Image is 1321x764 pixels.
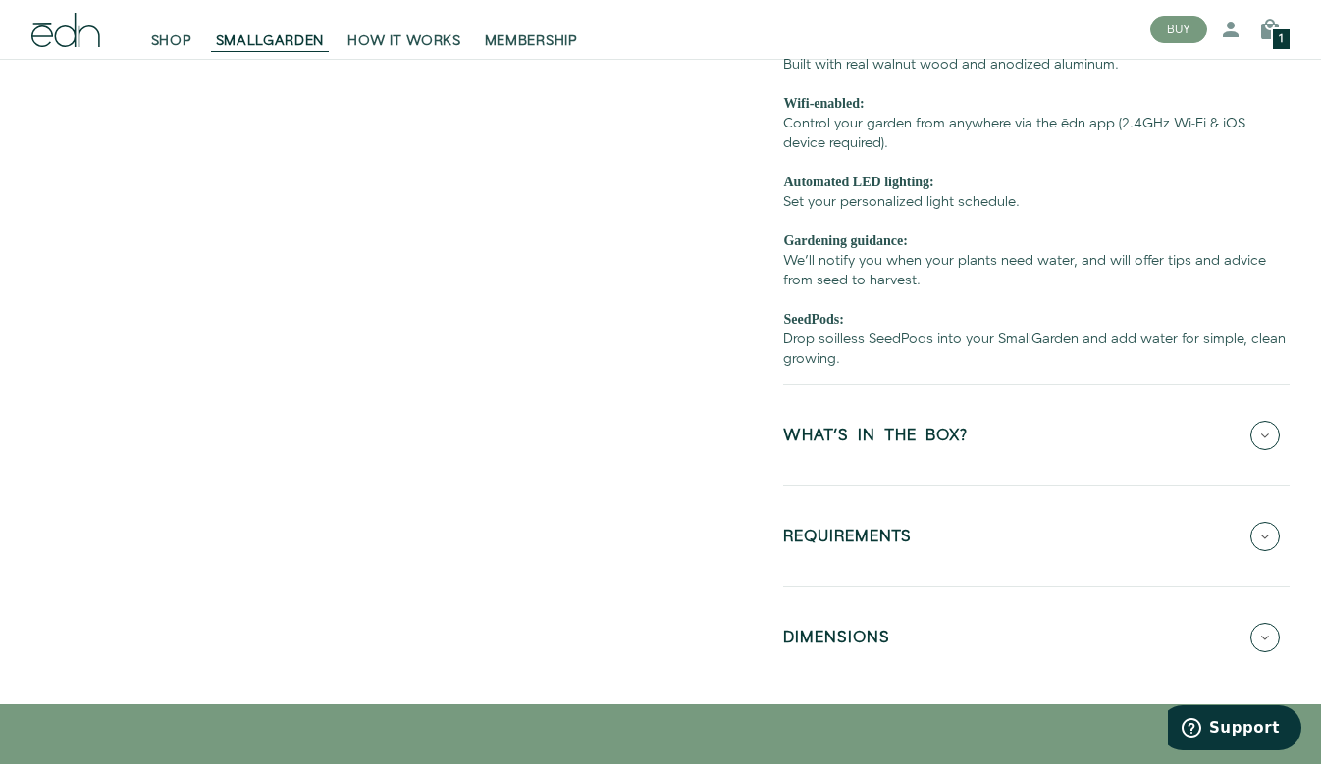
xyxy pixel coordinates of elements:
[139,8,204,51] a: SHOP
[204,8,337,51] a: SMALLGARDEN
[783,428,968,450] h5: WHAT'S IN THE BOX?
[151,31,192,51] span: SHOP
[336,8,472,51] a: HOW IT WORKS
[1279,34,1284,45] span: 1
[347,31,460,51] span: HOW IT WORKS
[216,31,325,51] span: SMALLGARDEN
[783,175,933,189] b: Automated LED lighting:
[783,401,1290,470] button: WHAT'S IN THE BOX?
[783,233,907,248] b: Gardening guidance:
[783,312,843,327] b: SeedPods:
[473,8,590,51] a: MEMBERSHIP
[485,31,578,51] span: MEMBERSHIP
[783,502,1290,571] button: REQUIREMENTS
[783,603,1290,672] button: DIMENSIONS
[1150,16,1207,43] button: BUY
[783,96,864,111] b: Wifi-enabled:
[783,529,912,551] h5: REQUIREMENTS
[783,35,1290,369] div: Built with real walnut wood and anodized aluminum. Control your garden from anywhere via the ēdn ...
[1168,705,1301,754] iframe: Opens a widget where you can find more information
[783,630,890,652] h5: DIMENSIONS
